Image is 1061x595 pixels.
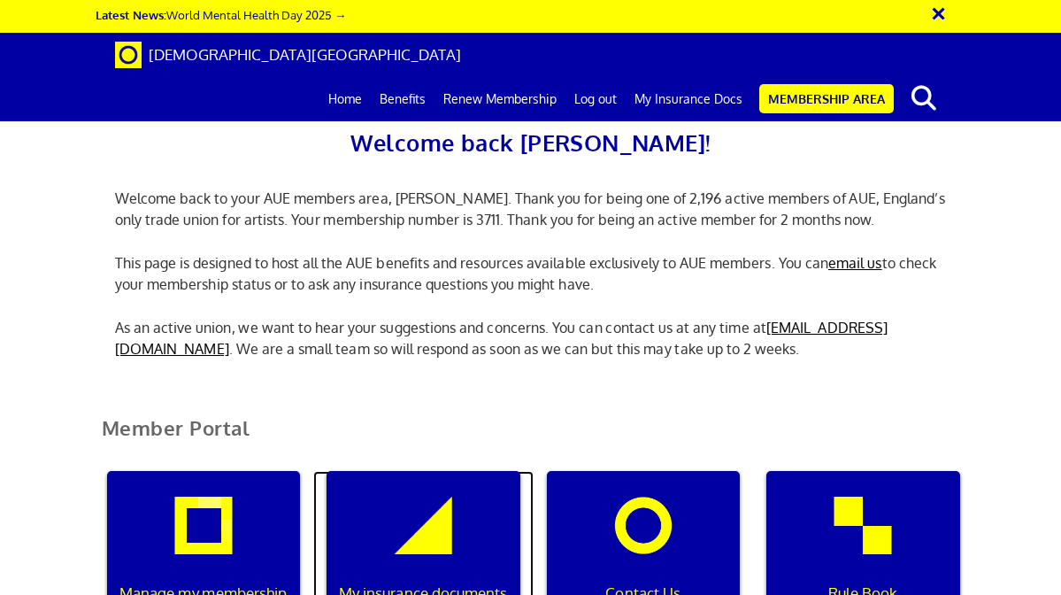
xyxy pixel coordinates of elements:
p: This page is designed to host all the AUE benefits and resources available exclusively to AUE mem... [102,252,960,295]
a: Brand [DEMOGRAPHIC_DATA][GEOGRAPHIC_DATA] [102,33,474,77]
a: Home [319,77,371,121]
h2: Member Portal [88,417,973,460]
span: [DEMOGRAPHIC_DATA][GEOGRAPHIC_DATA] [149,45,461,64]
a: Membership Area [759,84,894,113]
a: Log out [565,77,626,121]
a: Renew Membership [434,77,565,121]
h2: Welcome back [PERSON_NAME]! [102,124,960,161]
a: My Insurance Docs [626,77,751,121]
a: Benefits [371,77,434,121]
a: Latest News:World Mental Health Day 2025 → [96,7,346,22]
strong: Latest News: [96,7,166,22]
p: Welcome back to your AUE members area, [PERSON_NAME]. Thank you for being one of 2,196 active mem... [102,188,960,230]
p: As an active union, we want to hear your suggestions and concerns. You can contact us at any time... [102,317,960,359]
button: search [897,80,951,117]
a: email us [828,254,882,272]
